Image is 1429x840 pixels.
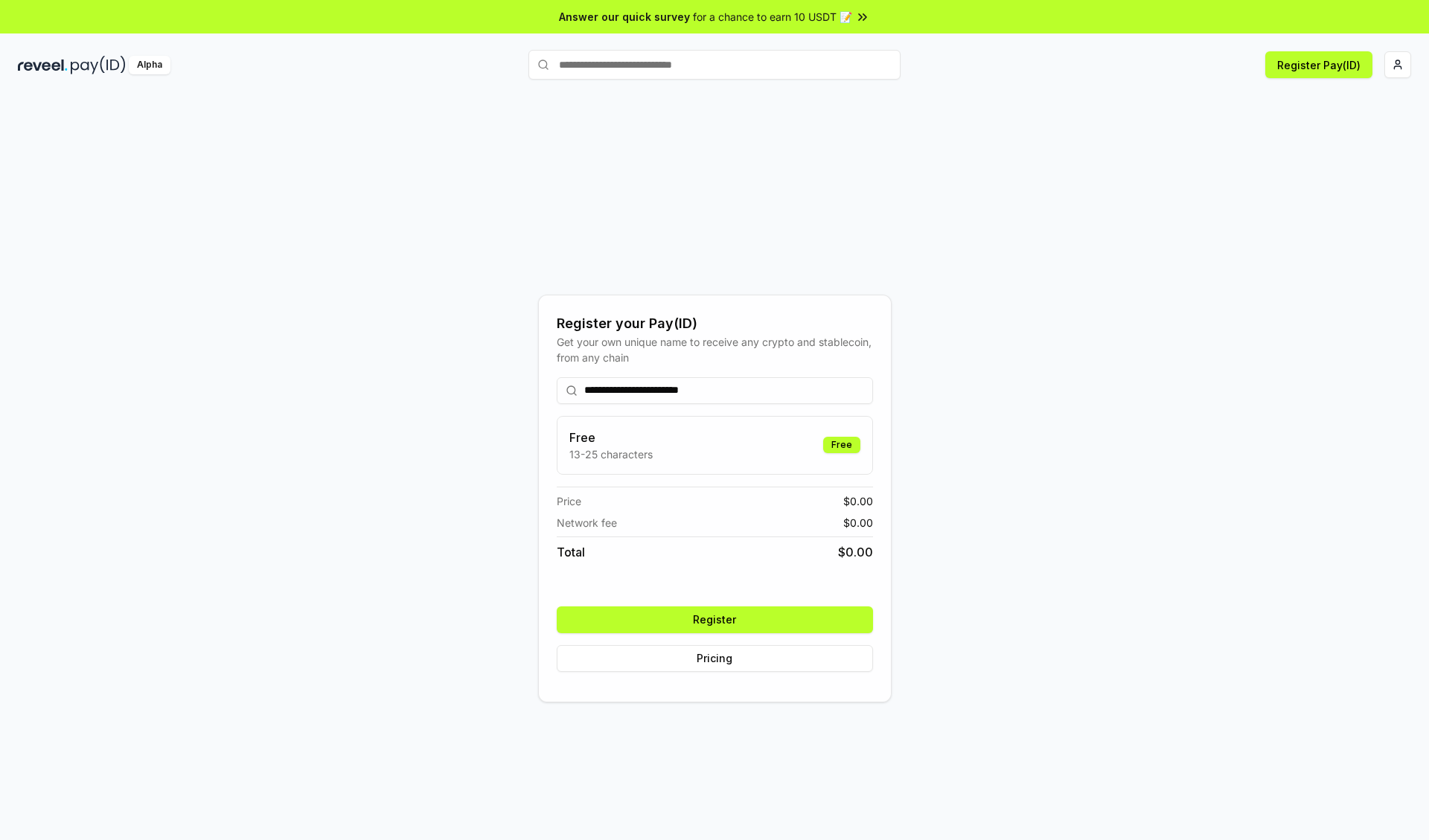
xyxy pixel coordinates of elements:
[18,56,68,74] img: reveel_dark
[557,606,873,633] button: Register
[557,645,873,672] button: Pricing
[557,515,617,530] span: Network fee
[569,429,653,446] h3: Free
[559,9,690,25] span: Answer our quick survey
[557,334,873,365] div: Get your own unique name to receive any crypto and stablecoin, from any chain
[569,446,653,462] p: 13-25 characters
[838,543,873,561] span: $ 0.00
[843,493,873,509] span: $ 0.00
[1265,51,1372,78] button: Register Pay(ID)
[557,493,581,509] span: Price
[823,437,860,453] div: Free
[129,56,170,74] div: Alpha
[843,515,873,530] span: $ 0.00
[557,543,585,561] span: Total
[557,313,873,334] div: Register your Pay(ID)
[693,9,852,25] span: for a chance to earn 10 USDT 📝
[71,56,126,74] img: pay_id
